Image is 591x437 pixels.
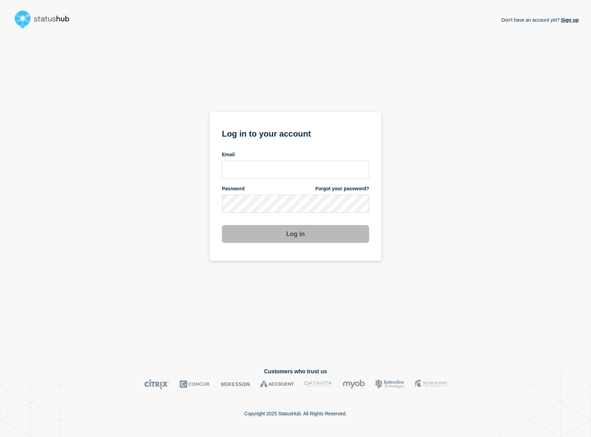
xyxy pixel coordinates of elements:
[222,151,235,158] span: Email
[222,127,369,139] h1: Log in to your account
[501,12,579,28] p: Don't have an account yet?
[222,185,245,192] span: Password
[343,379,365,389] img: myob logo
[221,379,250,389] img: McKesson logo
[12,369,579,375] h2: Customers who trust us
[375,379,405,389] img: Bottomline logo
[315,185,369,192] a: Forgot your password?
[415,379,447,389] img: MSU logo
[222,225,369,243] button: Log in
[304,379,332,389] img: DataVita logo
[222,195,369,213] input: password input
[12,8,78,30] img: StatusHub logo
[244,411,347,416] p: Copyright 2025 StatusHub. All Rights Reserved.
[180,379,211,389] img: Concur logo
[222,161,369,179] input: email input
[560,17,579,23] a: Sign up
[260,379,294,389] img: Accruent logo
[144,379,169,389] img: Citrix logo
